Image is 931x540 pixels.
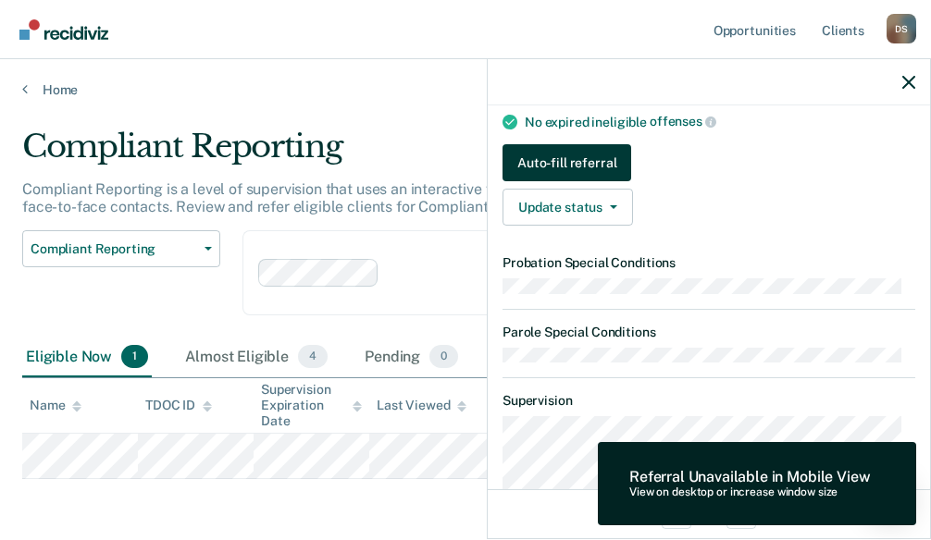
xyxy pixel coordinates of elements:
dt: Probation Special Conditions [503,255,915,271]
a: Home [22,81,909,98]
div: Almost Eligible [181,337,331,378]
span: 4 [298,345,328,369]
p: Compliant Reporting is a level of supervision that uses an interactive voice recognition system, ... [22,180,851,215]
span: offenses [650,114,716,129]
button: Profile dropdown button [887,14,916,43]
button: Auto-fill referral [503,144,631,181]
span: 0 [429,345,458,369]
div: View on desktop or increase window size [629,486,870,499]
div: Supervision Expiration Date [261,382,362,428]
div: D S [887,14,916,43]
span: 1 [121,345,148,369]
a: Navigate to form link [503,144,915,181]
div: Pending [361,337,462,378]
span: Compliant Reporting [31,241,197,257]
div: Last Viewed [377,398,466,413]
div: 1 / 1 [488,489,930,538]
div: TDOC ID [145,398,212,413]
span: $1,000-$10,000 [794,91,904,105]
img: Recidiviz [19,19,108,40]
dt: Parole Special Conditions [503,325,915,340]
button: Update status [503,189,633,226]
div: Compliant Reporting [22,128,860,180]
dt: Supervision [503,393,915,409]
div: Name [30,398,81,413]
div: Eligible Now [22,337,152,378]
div: No expired ineligible [525,114,915,130]
div: Referral Unavailable in Mobile View [629,468,870,485]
